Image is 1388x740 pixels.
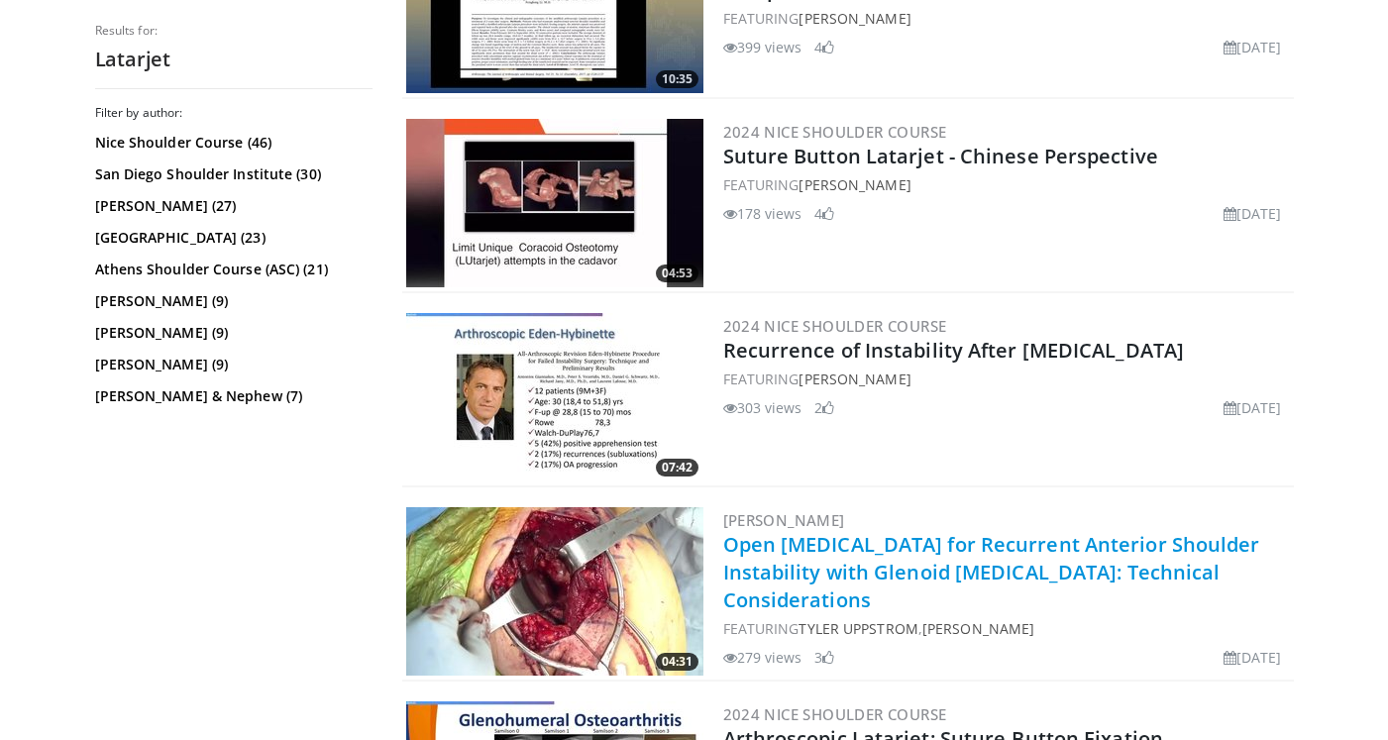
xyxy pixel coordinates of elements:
img: c2ee0f92-ba60-4316-9b0d-99871c745d6e.300x170_q85_crop-smart_upscale.jpg [406,119,703,287]
li: [DATE] [1224,203,1282,224]
a: [PERSON_NAME] [723,510,845,530]
a: [PERSON_NAME] (9) [95,323,368,343]
a: 2024 Nice Shoulder Course [723,704,947,724]
div: FEATURING [723,8,1290,29]
li: 303 views [723,397,802,418]
img: 23a6c395-76a7-4349-bdb8-fb9b5ecd588e.300x170_q85_crop-smart_upscale.jpg [406,313,703,481]
a: [PERSON_NAME] & Nephew (7) [95,386,368,406]
a: [PERSON_NAME] [799,9,910,28]
li: 279 views [723,647,802,668]
a: [PERSON_NAME] (9) [95,355,368,374]
a: [PERSON_NAME] (9) [95,291,368,311]
span: 04:53 [656,264,698,282]
li: 2 [814,397,834,418]
a: 04:53 [406,119,703,287]
p: Results for: [95,23,373,39]
a: [PERSON_NAME] [799,175,910,194]
li: 4 [814,203,834,224]
li: [DATE] [1224,647,1282,668]
a: Nice Shoulder Course (46) [95,133,368,153]
li: 4 [814,37,834,57]
img: 2b2da37e-a9b6-423e-b87e-b89ec568d167.300x170_q85_crop-smart_upscale.jpg [406,507,703,676]
a: Recurrence of Instability After [MEDICAL_DATA] [723,337,1185,364]
a: [PERSON_NAME] [922,619,1034,638]
h2: Latarjet [95,47,373,72]
span: 04:31 [656,653,698,671]
a: 04:31 [406,507,703,676]
a: 07:42 [406,313,703,481]
a: Suture Button Latarjet - Chinese Perspective [723,143,1158,169]
span: 10:35 [656,70,698,88]
a: Open [MEDICAL_DATA] for Recurrent Anterior Shoulder Instability with Glenoid [MEDICAL_DATA]: Tech... [723,531,1260,613]
li: 399 views [723,37,802,57]
a: [PERSON_NAME] (27) [95,196,368,216]
a: 2024 Nice Shoulder Course [723,122,947,142]
a: 2024 Nice Shoulder Course [723,316,947,336]
a: [GEOGRAPHIC_DATA] (23) [95,228,368,248]
a: [PERSON_NAME] [799,370,910,388]
span: 07:42 [656,459,698,476]
li: [DATE] [1224,37,1282,57]
li: [DATE] [1224,397,1282,418]
div: FEATURING [723,369,1290,389]
a: San Diego Shoulder Institute (30) [95,164,368,184]
li: 178 views [723,203,802,224]
div: FEATURING [723,174,1290,195]
a: Athens Shoulder Course (ASC) (21) [95,260,368,279]
div: FEATURING , [723,618,1290,639]
h3: Filter by author: [95,105,373,121]
a: Tyler Uppstrom [799,619,917,638]
li: 3 [814,647,834,668]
